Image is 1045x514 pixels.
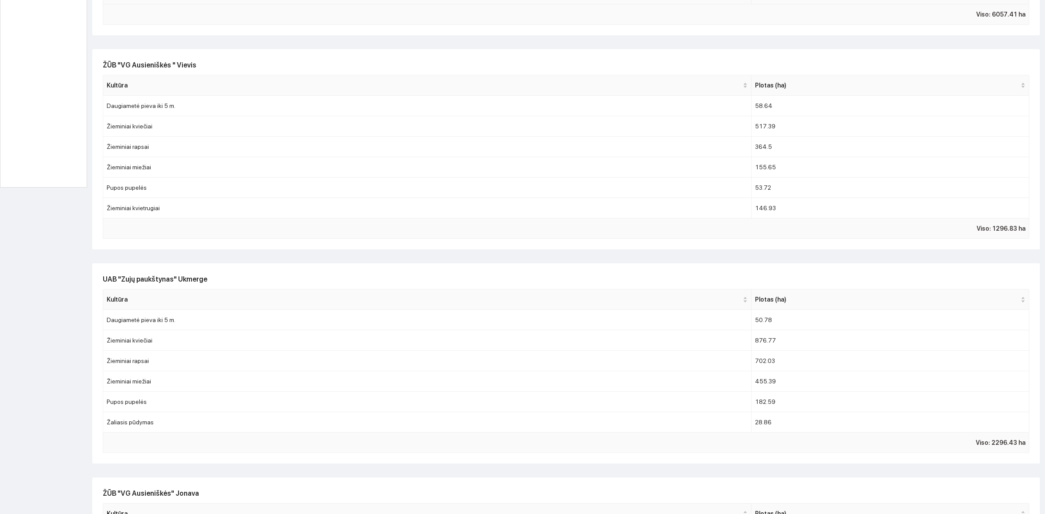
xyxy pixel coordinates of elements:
[752,75,1029,96] th: this column's title is Plotas (ha),this column is sortable
[976,438,1025,447] span: Viso: 2296.43 ha
[103,157,752,178] td: Žieminiai miežiai
[755,81,1019,90] span: Plotas (ha)
[752,330,1029,351] td: 876.77
[752,289,1029,310] th: this column's title is Plotas (ha),this column is sortable
[103,310,752,330] td: Daugiametė pieva iki 5 m.
[752,310,1029,330] td: 50.78
[103,96,752,116] td: Daugiametė pieva iki 5 m.
[103,116,752,137] td: Žieminiai kviečiai
[103,198,752,218] td: Žieminiai kvietrugiai
[103,330,752,351] td: Žieminiai kviečiai
[752,137,1029,157] td: 364.5
[103,274,1029,285] h2: UAB "Zujų paukštynas" Ukmerge
[752,371,1029,392] td: 455.39
[752,157,1029,178] td: 155.65
[976,10,1025,19] span: Viso: 6057.41 ha
[103,351,752,371] td: Žieminiai rapsai
[103,137,752,157] td: Žieminiai rapsai
[103,488,1029,499] h2: ŽŪB "VG Ausieniškės" Jonava
[103,412,752,433] td: Žaliasis pūdymas
[103,178,752,198] td: Pupos pupelės
[103,60,1029,71] h2: ŽŪB "VG Ausieniškės " Vievis
[103,289,752,310] th: this column's title is Kultūra,this column is sortable
[103,371,752,392] td: Žieminiai miežiai
[752,178,1029,198] td: 53.72
[752,392,1029,412] td: 182.59
[977,224,1025,233] span: Viso: 1296.83 ha
[752,96,1029,116] td: 58.64
[752,198,1029,218] td: 146.93
[755,295,1019,304] span: Plotas (ha)
[752,351,1029,371] td: 702.03
[107,81,741,90] span: Kultūra
[752,116,1029,137] td: 517.39
[103,392,752,412] td: Pupos pupelės
[752,412,1029,433] td: 28.86
[107,295,741,304] span: Kultūra
[103,75,752,96] th: this column's title is Kultūra,this column is sortable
